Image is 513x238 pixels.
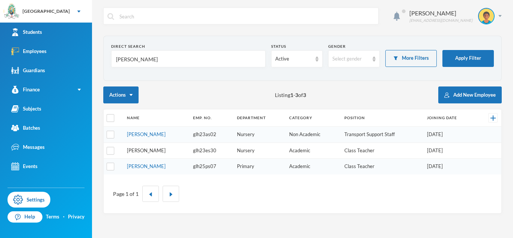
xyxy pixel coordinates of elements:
td: [DATE] [423,159,477,174]
div: · [63,213,65,221]
td: [DATE] [423,142,477,159]
td: Academic [285,142,341,159]
button: Apply Filter [442,50,494,67]
td: Class Teacher [341,159,423,174]
a: Privacy [68,213,84,221]
td: Nursery [233,127,285,143]
b: 3 [295,92,298,98]
div: Messages [11,143,45,151]
a: [PERSON_NAME] [127,131,166,137]
div: Events [11,162,38,170]
img: search [107,13,114,20]
div: Direct Search [111,44,266,49]
td: Nursery [233,142,285,159]
span: Listing - of [275,91,306,99]
td: [DATE] [423,127,477,143]
button: Add New Employee [438,86,502,103]
th: Name [123,109,189,127]
a: Help [8,211,42,223]
input: Name, Emp. No, Phone number, Email Address [115,51,261,68]
div: Select gender [332,55,369,63]
a: Terms [46,213,59,221]
img: STUDENT [479,9,494,24]
a: [PERSON_NAME] [127,147,166,153]
img: logo [4,4,19,19]
button: Actions [103,86,139,103]
div: Guardians [11,67,45,74]
th: Emp. No. [189,109,233,127]
input: Search [119,8,374,25]
div: Page 1 of 1 [113,190,139,198]
b: 3 [303,92,306,98]
td: Class Teacher [341,142,423,159]
div: Finance [11,86,40,94]
th: Position [341,109,423,127]
div: Employees [11,47,47,55]
td: glh23as02 [189,127,233,143]
th: Joining Date [423,109,477,127]
td: Transport Support Staff [341,127,423,143]
td: glh25ps07 [189,159,233,174]
img: + [490,115,496,121]
td: glh23es30 [189,142,233,159]
td: Academic [285,159,341,174]
div: Status [271,44,323,49]
td: Non Academic [285,127,341,143]
div: [GEOGRAPHIC_DATA] [23,8,70,15]
th: Department [233,109,285,127]
div: Gender [328,44,380,49]
div: [PERSON_NAME] [409,9,472,18]
div: Active [275,55,312,63]
a: [PERSON_NAME] [127,163,166,169]
div: Batches [11,124,40,132]
a: Settings [8,192,50,208]
div: Students [11,28,42,36]
div: [EMAIL_ADDRESS][DOMAIN_NAME] [409,18,472,23]
button: More Filters [385,50,437,67]
b: 1 [290,92,293,98]
div: Subjects [11,105,41,113]
th: Category [285,109,341,127]
td: Primary [233,159,285,174]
